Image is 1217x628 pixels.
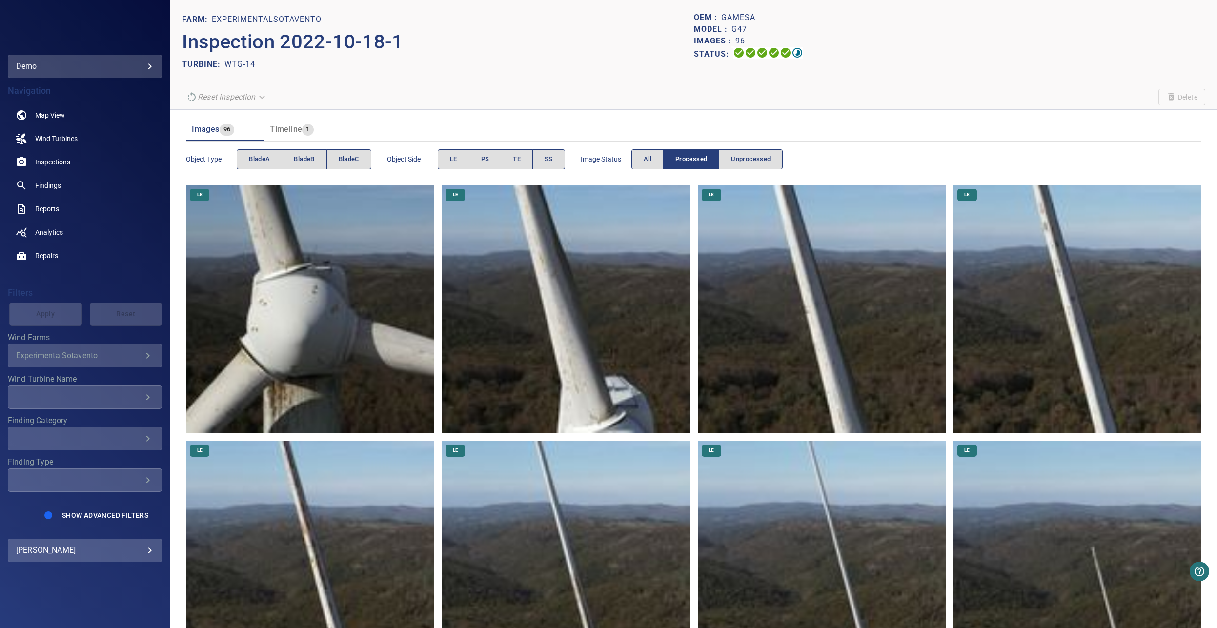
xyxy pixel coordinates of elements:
span: TE [513,154,521,165]
a: findings noActive [8,174,162,197]
span: Processed [675,154,707,165]
div: Finding Type [8,468,162,492]
span: Inspections [35,157,70,167]
p: 96 [735,35,745,47]
p: G47 [731,23,747,35]
span: LE [958,191,975,198]
span: PS [481,154,489,165]
span: Repairs [35,251,58,261]
div: Wind Turbine Name [8,385,162,409]
em: Reset inspection [198,92,255,101]
span: Analytics [35,227,63,237]
a: reports noActive [8,197,162,221]
span: Reports [35,204,59,214]
a: analytics noActive [8,221,162,244]
span: Unprocessed [731,154,771,165]
span: 1 [302,124,313,135]
span: Images [192,124,219,134]
div: Finding Category [8,427,162,450]
div: demo [16,59,154,74]
button: Show Advanced Filters [56,507,154,523]
a: map noActive [8,103,162,127]
div: objectType [237,149,371,169]
svg: Matching 100% [780,47,791,59]
span: Wind Turbines [35,134,78,143]
div: objectSide [438,149,565,169]
span: Image Status [581,154,631,164]
div: [PERSON_NAME] [16,543,154,558]
span: LE [191,191,208,198]
button: SS [532,149,565,169]
h4: Navigation [8,86,162,96]
img: demo-logo [65,24,105,34]
span: bladeC [339,154,359,165]
svg: ML Processing 100% [768,47,780,59]
span: LE [447,191,464,198]
span: bladeA [249,154,270,165]
a: windturbines noActive [8,127,162,150]
span: Unable to delete the inspection due to its current status [1158,89,1205,105]
p: Model : [694,23,731,35]
label: Finding Category [8,417,162,425]
button: LE [438,149,469,169]
button: bladeB [282,149,326,169]
span: LE [447,447,464,454]
span: LE [703,191,720,198]
label: Finding Type [8,458,162,466]
button: Unprocessed [719,149,783,169]
span: LE [191,447,208,454]
div: demo [8,55,162,78]
span: Map View [35,110,65,120]
div: ExperimentalSotavento [16,351,142,360]
button: PS [469,149,502,169]
button: bladeA [237,149,282,169]
label: Wind Farms [8,334,162,342]
svg: Uploading 100% [733,47,745,59]
span: Object type [186,154,237,164]
a: inspections noActive [8,150,162,174]
p: Images : [694,35,735,47]
div: Unable to reset the inspection due to its current status [182,88,271,105]
span: All [644,154,651,165]
span: 96 [220,124,235,135]
div: Reset inspection [182,88,271,105]
span: bladeB [294,154,314,165]
label: Wind Turbine Name [8,375,162,383]
button: All [631,149,664,169]
p: WTG-14 [224,59,255,70]
span: LE [450,154,457,165]
p: Status: [694,47,733,61]
span: SS [545,154,553,165]
span: LE [703,447,720,454]
div: Wind Farms [8,344,162,367]
span: Object Side [387,154,438,164]
span: Findings [35,181,61,190]
span: LE [958,447,975,454]
svg: Selecting 100% [756,47,768,59]
p: TURBINE: [182,59,224,70]
svg: Data Formatted 100% [745,47,756,59]
p: Gamesa [721,12,755,23]
h4: Filters [8,288,162,298]
p: Inspection 2022-10-18-1 [182,27,693,57]
a: repairs noActive [8,244,162,267]
div: imageStatus [631,149,783,169]
span: Timeline [270,124,302,134]
button: TE [501,149,533,169]
p: OEM : [694,12,721,23]
button: Processed [663,149,719,169]
button: bladeC [326,149,371,169]
svg: Classification 99% [791,47,803,59]
span: Show Advanced Filters [62,511,148,519]
p: ExperimentalSotavento [212,14,322,25]
p: FARM: [182,14,212,25]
